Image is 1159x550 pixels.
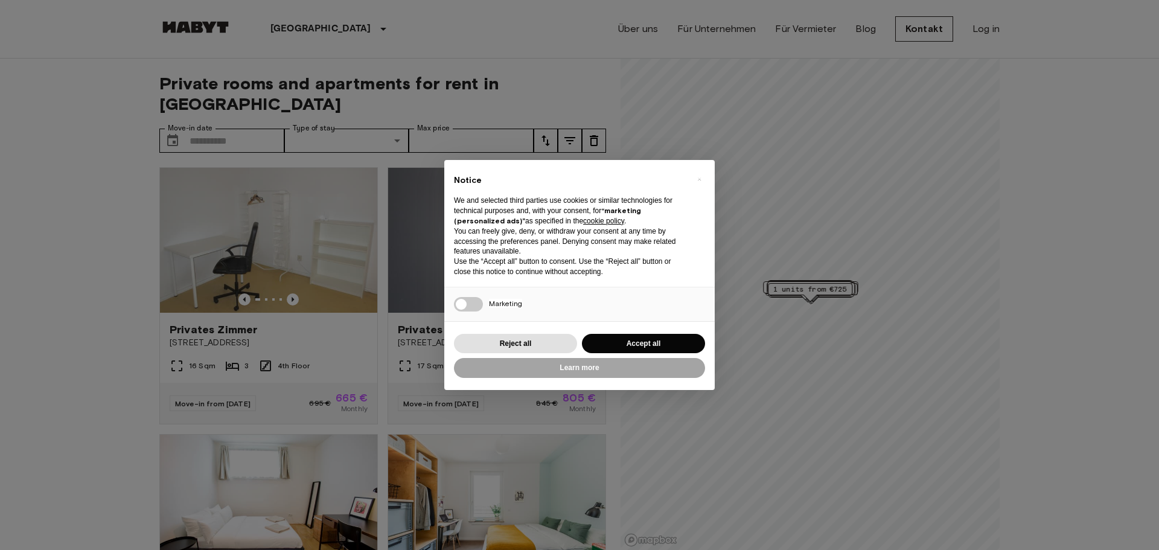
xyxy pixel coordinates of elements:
span: Marketing [489,299,522,308]
a: cookie policy [583,217,624,225]
strong: “marketing (personalized ads)” [454,206,641,225]
p: You can freely give, deny, or withdraw your consent at any time by accessing the preferences pane... [454,226,686,257]
button: Reject all [454,334,577,354]
button: Learn more [454,358,705,378]
button: Accept all [582,334,705,354]
button: Close this notice [689,170,709,189]
p: We and selected third parties use cookies or similar technologies for technical purposes and, wit... [454,196,686,226]
span: × [697,172,701,187]
h2: Notice [454,174,686,187]
p: Use the “Accept all” button to consent. Use the “Reject all” button or close this notice to conti... [454,257,686,277]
